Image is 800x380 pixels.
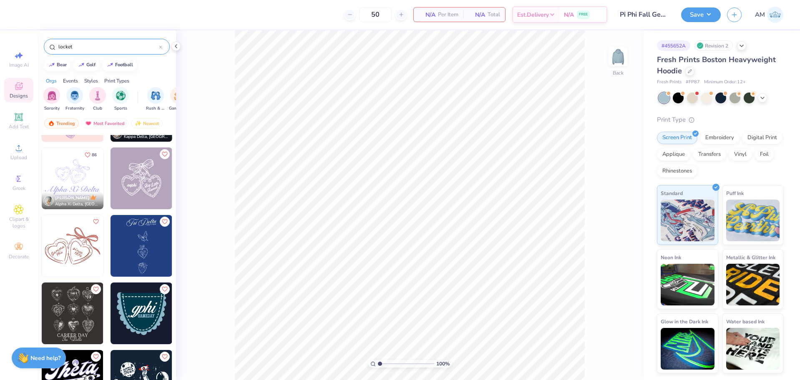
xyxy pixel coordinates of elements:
[742,132,782,144] div: Digital Print
[86,62,96,67] div: golf
[517,10,549,19] span: Est. Delivery
[73,59,99,71] button: golf
[44,59,70,71] button: bear
[172,147,234,209] img: a5d81eea-3268-4e9c-92c8-13a05f0b2160
[10,92,28,99] span: Designs
[43,87,60,112] button: filter button
[657,40,690,51] div: # 455652A
[91,217,101,227] button: Like
[146,87,165,112] button: filter button
[661,253,681,262] span: Neon Ink
[419,10,435,19] span: N/A
[694,40,733,51] div: Revision 2
[111,215,172,277] img: b87307b6-08fe-46b0-8e34-93da1fe12b4b
[63,77,78,85] div: Events
[90,194,96,200] img: topCreatorCrown.gif
[43,87,60,112] div: filter for Sorority
[103,215,165,277] img: 04bcba27-6d98-457a-820c-793544af5000
[103,147,165,209] img: ba3c4e6a-ec02-46d1-a3a6-2916e50effaf
[116,91,126,100] img: Sports Image
[111,282,172,344] img: ef48edd9-5092-4b79-a4a2-c0daa0ec4f55
[4,216,33,229] span: Clipart & logos
[93,91,102,100] img: Club Image
[686,79,700,86] span: # FP87
[48,120,55,126] img: trending.gif
[726,253,775,262] span: Metallic & Glitter Ink
[661,189,683,197] span: Standard
[436,360,450,367] span: 100 %
[726,328,780,370] img: Water based Ink
[65,105,84,112] span: Fraternity
[93,105,102,112] span: Club
[42,282,103,344] img: 389352c8-e5e3-4fc2-be5c-d0d327d1873a
[107,62,113,67] img: trend_line.gif
[13,185,25,192] span: Greek
[729,148,752,161] div: Vinyl
[135,120,141,126] img: Newest.gif
[42,215,103,277] img: 6f42e959-9a7a-4a70-809c-dcaaee28c1a8
[657,165,697,177] div: Rhinestones
[43,196,53,206] img: Avatar
[103,282,165,344] img: 334e7c8d-80ac-4381-bb92-24055e322a74
[9,253,29,260] span: Decorate
[657,115,783,125] div: Print Type
[160,149,170,159] button: Like
[146,87,165,112] div: filter for Rush & Bid
[726,264,780,305] img: Metallic & Glitter Ink
[661,264,714,305] img: Neon Ink
[726,317,765,326] span: Water based Ink
[755,10,765,20] span: AM
[657,79,682,86] span: Fresh Prints
[359,7,392,22] input: – –
[44,118,79,128] div: Trending
[661,317,708,326] span: Glow in the Dark Ink
[146,105,165,112] span: Rush & Bid
[704,79,746,86] span: Minimum Order: 12 +
[92,153,97,157] span: 86
[65,87,84,112] button: filter button
[468,10,485,19] span: N/A
[9,123,29,130] span: Add Text
[767,7,783,23] img: Arvi Mikhail Parcero
[89,87,106,112] div: filter for Club
[755,148,774,161] div: Foil
[169,105,188,112] span: Game Day
[151,91,161,100] img: Rush & Bid Image
[48,62,55,67] img: trend_line.gif
[30,354,60,362] strong: Need help?
[169,87,188,112] button: filter button
[111,147,172,209] img: d29a6b06-d321-46c1-8260-831476fb3c73
[46,77,57,85] div: Orgs
[726,189,744,197] span: Puff Ink
[564,10,574,19] span: N/A
[44,105,60,112] span: Sorority
[172,282,234,344] img: 70d289ac-0e1e-4106-b4d4-1b12eb4df42d
[160,217,170,227] button: Like
[700,132,740,144] div: Embroidery
[85,120,92,126] img: most_fav.gif
[693,148,726,161] div: Transfers
[58,42,159,51] input: Try "Alpha"
[172,215,234,277] img: 28a79642-0de7-4b85-8f91-3c0038b6ea70
[657,148,690,161] div: Applique
[55,201,100,207] span: Alpha Xi Delta, [GEOGRAPHIC_DATA][US_STATE]
[102,59,137,71] button: football
[610,48,626,65] img: Back
[579,12,588,17] span: FREE
[91,284,101,294] button: Like
[160,352,170,362] button: Like
[115,62,133,67] div: football
[661,200,714,241] img: Standard
[84,77,98,85] div: Styles
[89,87,106,112] button: filter button
[726,200,780,241] img: Puff Ink
[65,87,84,112] div: filter for Fraternity
[47,91,57,100] img: Sorority Image
[160,284,170,294] button: Like
[112,87,129,112] button: filter button
[114,105,127,112] span: Sports
[9,62,29,68] span: Image AI
[10,154,27,161] span: Upload
[681,7,721,22] button: Save
[174,91,184,100] img: Game Day Image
